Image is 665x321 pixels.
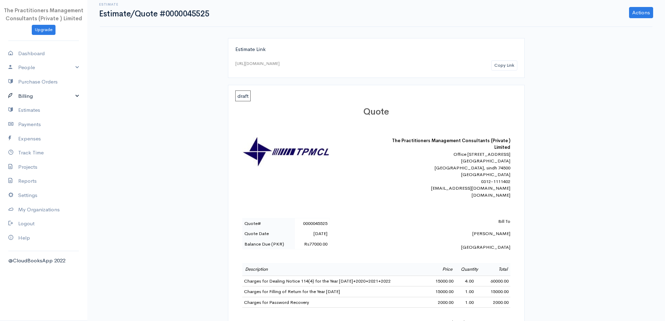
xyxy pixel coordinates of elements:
[295,239,329,249] td: Rs77000.00
[388,151,510,199] div: Office [STREET_ADDRESS] [GEOGRAPHIC_DATA] [GEOGRAPHIC_DATA], sindh 74500 [GEOGRAPHIC_DATA] 0312-1...
[242,239,295,249] td: Balance Due (PKR)
[392,138,510,151] b: The Practitioners Management Consultants (Private ) Limited
[235,90,251,101] span: draft
[388,218,510,251] div: [PERSON_NAME] [GEOGRAPHIC_DATA]
[242,218,295,228] td: Quote#
[428,263,455,276] td: Price
[388,218,510,225] p: Bill To
[483,276,510,286] td: 60000.00
[428,286,455,297] td: 15000.00
[242,263,429,276] td: Description
[428,297,455,308] td: 2000.00
[455,276,483,286] td: 4.00
[455,297,483,308] td: 1.00
[4,7,83,22] span: The Practitioners Management Consultants (Private ) Limited
[32,25,56,35] a: Upgrade
[99,2,209,6] h6: Estimate
[455,263,483,276] td: Quantity
[483,263,510,276] td: Total
[8,257,79,265] div: @CloudBooksApp 2022
[455,286,483,297] td: 1.00
[295,218,329,228] td: 0000045525
[629,7,653,18] a: Actions
[242,297,429,308] td: Charges for Password Recovery
[242,276,429,286] td: Charges for Dealing Notice 114(4) for the Year [DATE]+2020+2021+2022
[242,107,510,117] h1: Quote
[428,276,455,286] td: 15000.00
[242,286,429,297] td: Charges for Filling of Return for the Year [DATE]
[483,286,510,297] td: 15000.00
[242,137,330,167] img: logo-30862.jpg
[295,228,329,239] td: [DATE]
[491,60,517,71] button: Copy Link
[235,60,280,67] div: [URL][DOMAIN_NAME]
[242,228,295,239] td: Quote Date
[235,45,517,53] div: Estimate Link
[99,9,209,18] h1: Estimate/Quote #0000045525
[483,297,510,308] td: 2000.00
